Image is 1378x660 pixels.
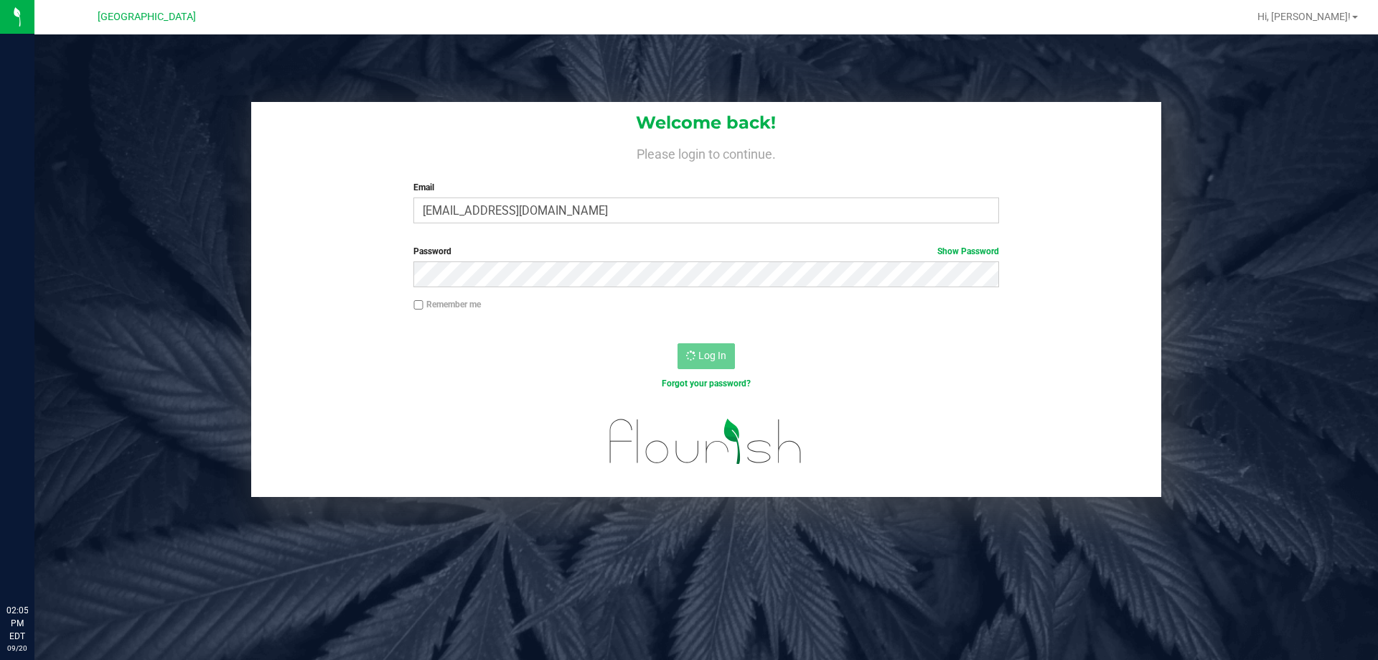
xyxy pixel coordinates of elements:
[413,181,998,194] label: Email
[413,300,423,310] input: Remember me
[251,144,1161,161] h4: Please login to continue.
[1257,11,1351,22] span: Hi, [PERSON_NAME]!
[6,643,28,654] p: 09/20
[662,378,751,389] a: Forgot your password?
[678,343,735,369] button: Log In
[6,604,28,643] p: 02:05 PM EDT
[98,11,196,23] span: [GEOGRAPHIC_DATA]
[413,298,481,311] label: Remember me
[698,350,726,361] span: Log In
[937,246,999,256] a: Show Password
[251,113,1161,132] h1: Welcome back!
[592,405,820,478] img: flourish_logo.svg
[413,246,451,256] span: Password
